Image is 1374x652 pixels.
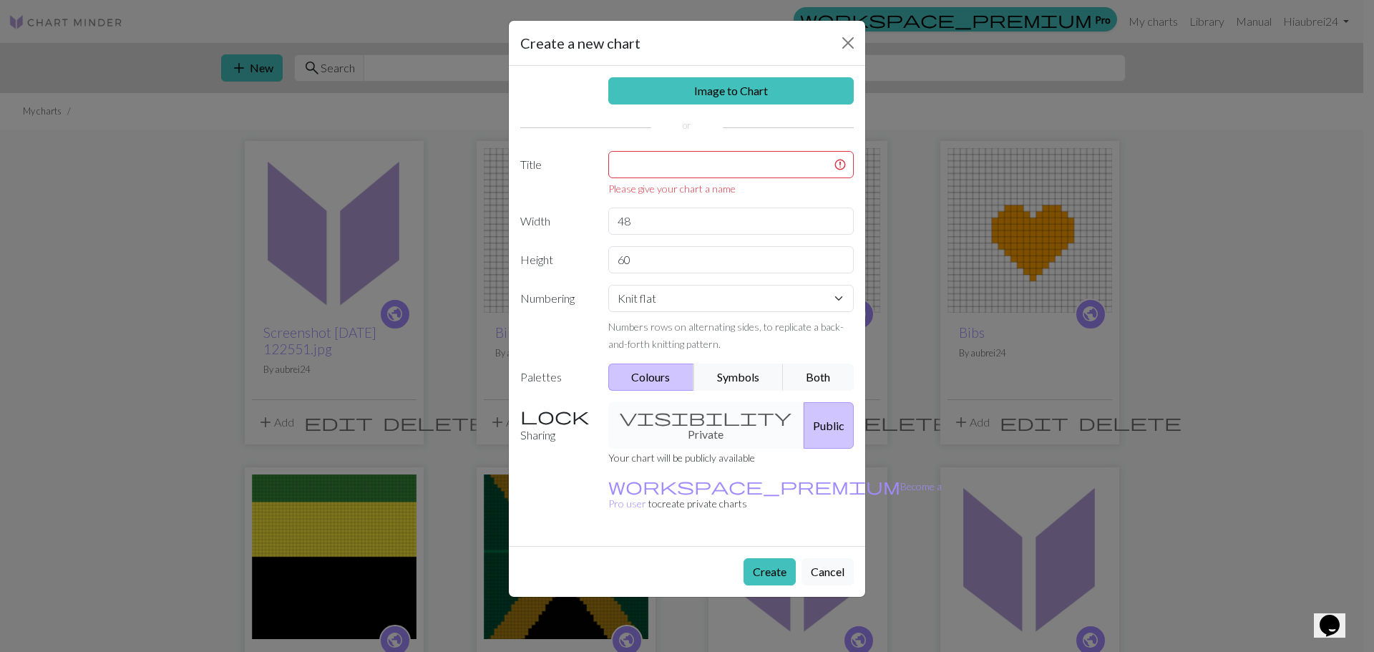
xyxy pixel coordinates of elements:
[608,452,755,464] small: Your chart will be publicly available
[804,402,854,449] button: Public
[608,480,942,510] a: Become a Pro user
[520,32,640,54] h5: Create a new chart
[608,364,695,391] button: Colours
[608,480,942,510] small: to create private charts
[512,285,600,352] label: Numbering
[837,31,859,54] button: Close
[1314,595,1360,638] iframe: chat widget
[608,181,854,196] div: Please give your chart a name
[783,364,854,391] button: Both
[512,246,600,273] label: Height
[693,364,784,391] button: Symbols
[512,364,600,391] label: Palettes
[512,208,600,235] label: Width
[608,476,900,496] span: workspace_premium
[512,151,600,196] label: Title
[608,321,844,350] small: Numbers rows on alternating sides, to replicate a back-and-forth knitting pattern.
[801,558,854,585] button: Cancel
[744,558,796,585] button: Create
[608,77,854,104] a: Image to Chart
[512,402,600,449] label: Sharing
